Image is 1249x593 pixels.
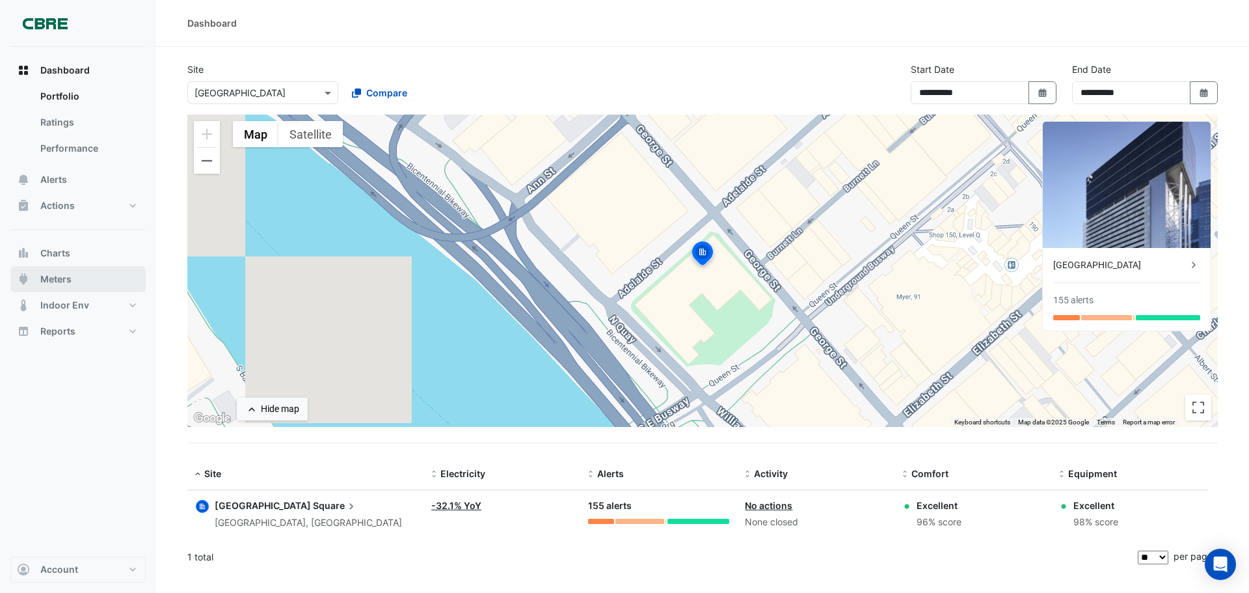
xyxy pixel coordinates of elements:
a: Open this area in Google Maps (opens a new window) [191,410,234,427]
div: 98% score [1073,515,1118,530]
div: 96% score [917,515,961,530]
span: [GEOGRAPHIC_DATA] [215,500,311,511]
a: Terms (opens in new tab) [1097,419,1115,426]
button: Reports [10,318,146,344]
button: Hide map [237,398,308,421]
span: Account [40,563,78,576]
app-icon: Reports [17,325,30,338]
img: site-pin-selected.svg [688,240,717,271]
button: Show street map [233,121,278,147]
img: Google [191,410,234,427]
span: Indoor Env [40,299,89,312]
div: Open Intercom Messenger [1205,549,1236,580]
span: Map data ©2025 Google [1018,419,1089,426]
button: Dashboard [10,57,146,83]
span: Alerts [40,173,67,186]
fa-icon: Select Date [1198,87,1210,98]
a: Ratings [30,109,146,135]
span: Equipment [1068,468,1117,479]
span: per page [1174,551,1213,562]
app-icon: Alerts [17,173,30,186]
app-icon: Actions [17,199,30,212]
div: 1 total [187,541,1135,573]
div: Dashboard [10,83,146,167]
a: Performance [30,135,146,161]
a: Portfolio [30,83,146,109]
a: Report a map error [1123,419,1175,426]
label: Site [187,62,204,76]
span: Meters [40,273,72,286]
div: Excellent [1073,499,1118,512]
span: Electricity [440,468,485,479]
span: Alerts [597,468,624,479]
span: Charts [40,247,70,260]
span: Dashboard [40,64,90,77]
div: None closed [745,515,886,530]
img: Brisbane Square [1043,122,1211,248]
button: Keyboard shortcuts [954,418,1010,427]
label: Start Date [911,62,954,76]
span: Compare [366,86,407,100]
span: Actions [40,199,75,212]
button: Zoom in [194,121,220,147]
span: Activity [754,468,788,479]
div: [GEOGRAPHIC_DATA] [1053,258,1187,272]
div: Hide map [261,402,299,416]
app-icon: Dashboard [17,64,30,77]
button: Indoor Env [10,292,146,318]
button: Compare [343,81,416,104]
div: 155 alerts [588,499,729,514]
div: [GEOGRAPHIC_DATA], [GEOGRAPHIC_DATA] [215,516,402,531]
app-icon: Charts [17,247,30,260]
button: Toggle fullscreen view [1185,394,1211,421]
div: Dashboard [187,16,237,30]
label: End Date [1072,62,1111,76]
button: Meters [10,266,146,292]
button: Zoom out [194,148,220,174]
div: Excellent [917,499,961,512]
span: Site [204,468,221,479]
fa-icon: Select Date [1037,87,1049,98]
app-icon: Indoor Env [17,299,30,312]
div: 155 alerts [1053,294,1094,307]
button: Charts [10,240,146,266]
a: -32.1% YoY [431,500,481,511]
button: Account [10,557,146,583]
button: Show satellite imagery [278,121,343,147]
app-icon: Meters [17,273,30,286]
a: No actions [745,500,792,511]
button: Actions [10,193,146,219]
img: Company Logo [16,10,74,36]
button: Alerts [10,167,146,193]
span: Comfort [911,468,948,479]
span: Square [313,499,358,513]
span: Reports [40,325,75,338]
